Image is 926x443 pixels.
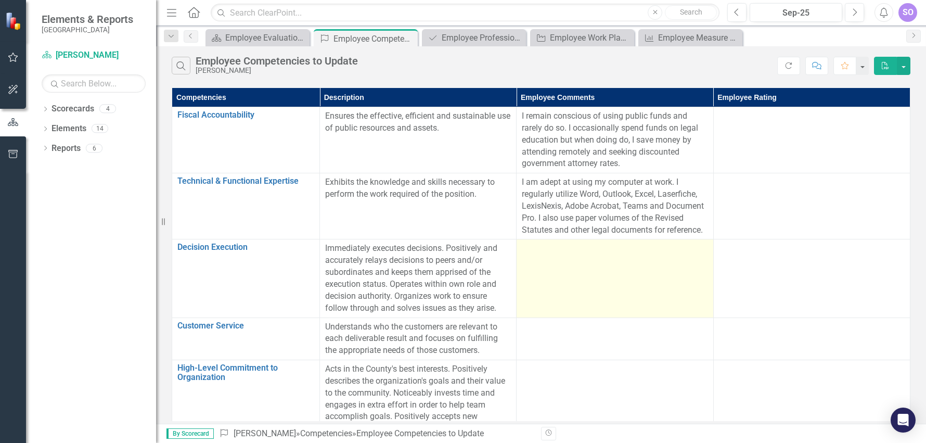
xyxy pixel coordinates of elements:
a: Fiscal Accountability [177,110,314,120]
div: Employee Professional Development to Update [442,31,523,44]
p: Immediately executes decisions. Positively and accurately relays decisions to peers and/or subord... [325,243,511,314]
div: Sep-25 [753,7,839,19]
p: Understands who the customers are relevant to each deliverable result and focuses on fulfilling t... [325,321,511,357]
div: Employee Evaluation Navigation [225,31,307,44]
a: Employee Work Plan Milestones to Update [533,31,632,44]
td: Double-Click to Edit Right Click for Context Menu [172,239,320,318]
small: [GEOGRAPHIC_DATA] [42,26,133,34]
img: ClearPoint Strategy [5,12,23,30]
div: 6 [86,144,102,153]
td: Double-Click to Edit [517,318,713,360]
a: Employee Evaluation Navigation [208,31,307,44]
a: Employee Professional Development to Update [425,31,523,44]
a: Competencies [300,428,352,438]
a: [PERSON_NAME] [234,428,296,438]
a: Employee Measure Report to Update [641,31,740,44]
a: Elements [52,123,86,135]
td: Double-Click to Edit Right Click for Context Menu [172,107,320,173]
td: Double-Click to Edit [517,239,713,318]
div: » » [219,428,533,440]
a: Customer Service [177,321,314,331]
p: I remain conscious of using public funds and rarely do so. I occasionally spend funds on legal ed... [522,110,708,170]
input: Search Below... [42,74,146,93]
td: Double-Click to Edit [713,318,910,360]
td: Double-Click to Edit [713,173,910,239]
td: Double-Click to Edit Right Click for Context Menu [172,173,320,239]
div: Open Intercom Messenger [891,408,916,433]
input: Search ClearPoint... [211,4,719,22]
span: Search [680,8,702,16]
a: High-Level Commitment to Organization [177,363,314,382]
p: Ensures the effective, efficient and sustainable use of public resources and assets. [325,110,511,134]
div: Employee Competencies to Update [333,32,415,45]
td: Double-Click to Edit [713,107,910,173]
a: Scorecards [52,103,94,115]
div: 14 [92,124,108,133]
span: Elements & Reports [42,13,133,26]
div: Employee Competencies to Update [196,55,358,67]
div: Employee Competencies to Update [356,428,484,438]
a: Reports [52,143,81,155]
td: Double-Click to Edit [517,173,713,239]
button: Sep-25 [750,3,842,22]
td: Double-Click to Edit Right Click for Context Menu [172,318,320,360]
p: Exhibits the knowledge and skills necessary to perform the work required of the position. [325,176,511,200]
td: Double-Click to Edit [517,107,713,173]
div: Employee Work Plan Milestones to Update [550,31,632,44]
div: 4 [99,105,116,113]
a: Technical & Functional Expertise [177,176,314,186]
button: SO [898,3,917,22]
a: Decision Execution [177,243,314,252]
a: [PERSON_NAME] [42,49,146,61]
div: [PERSON_NAME] [196,67,358,74]
td: Double-Click to Edit [713,239,910,318]
div: Employee Measure Report to Update [658,31,740,44]
span: By Scorecard [166,428,214,439]
p: I am adept at using my computer at work. I regularly utilize Word, Outlook, Excel, Laserfiche, Le... [522,176,708,236]
button: Search [665,5,717,20]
